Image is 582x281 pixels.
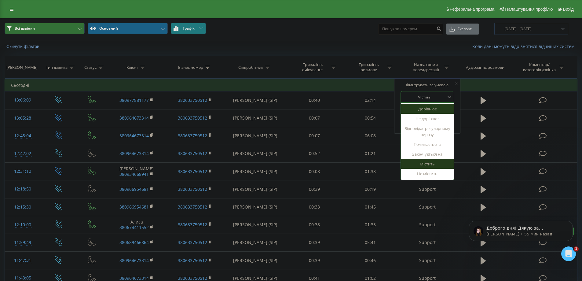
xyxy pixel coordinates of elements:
[398,252,456,269] td: Support
[178,222,207,227] a: 380633750512
[401,149,454,159] div: Закінчується на
[178,150,207,156] a: 380633750512
[108,163,166,180] td: [PERSON_NAME]
[287,91,342,109] td: 00:40
[171,23,206,34] button: Графік
[398,198,456,216] td: Support
[450,7,495,12] span: Реферальна програма
[11,183,35,195] div: 12:18:50
[108,216,166,234] td: Алиса
[297,62,329,72] div: Тривалість очікування
[119,171,149,177] a: 380934668941
[178,65,203,70] div: Бізнес номер
[287,163,342,180] td: 00:08
[342,91,398,109] td: 02:14
[342,145,398,162] td: 01:21
[398,180,456,198] td: Support
[561,246,576,261] iframe: Intercom live chat
[287,145,342,162] td: 00:52
[119,133,149,139] a: 380964673314
[287,180,342,198] td: 00:39
[238,65,263,70] div: Співробітник
[342,163,398,180] td: 01:38
[398,234,456,251] td: Support
[126,65,138,70] div: Клієнт
[178,275,207,281] a: 380633750512
[224,145,287,162] td: [PERSON_NAME] (SIP)
[84,65,97,70] div: Статус
[287,252,342,269] td: 00:39
[342,180,398,198] td: 00:19
[353,62,385,72] div: Тривалість розмови
[46,65,68,70] div: Тип дзвінка
[224,198,287,216] td: [PERSON_NAME] (SIP)
[342,127,398,145] td: 06:08
[11,112,35,124] div: 13:05:28
[522,62,557,72] div: Коментар/категорія дзвінка
[178,168,207,174] a: 380633750512
[224,252,287,269] td: [PERSON_NAME] (SIP)
[5,79,577,91] td: Сьогодні
[5,44,42,49] button: Скинути фільтри
[342,109,398,127] td: 00:54
[224,234,287,251] td: [PERSON_NAME] (SIP)
[287,109,342,127] td: 00:07
[11,165,35,177] div: 12:31:10
[119,257,149,263] a: 380964673314
[11,237,35,249] div: 11:59:49
[224,180,287,198] td: [PERSON_NAME] (SIP)
[342,198,398,216] td: 01:45
[287,127,342,145] td: 00:07
[378,24,443,35] input: Пошук за номером
[11,94,35,106] div: 13:06:09
[119,115,149,121] a: 380964673314
[287,234,342,251] td: 00:39
[11,130,35,142] div: 12:45:04
[5,23,85,34] button: Всі дзвінки
[119,204,149,210] a: 380966954681
[178,239,207,245] a: 380633750512
[6,65,37,70] div: [PERSON_NAME]
[224,127,287,145] td: [PERSON_NAME] (SIP)
[342,216,398,234] td: 01:35
[224,216,287,234] td: [PERSON_NAME] (SIP)
[466,65,504,70] div: Аудіозапис розмови
[11,148,35,160] div: 12:42:02
[178,97,207,103] a: 380633750512
[11,219,35,231] div: 12:10:00
[472,43,577,49] a: Коли дані можуть відрізнятися вiд інших систем
[178,204,207,210] a: 380633750512
[401,104,454,114] div: Дорівнює
[574,246,579,251] span: 1
[563,7,574,12] span: Вихід
[460,208,582,264] iframe: Intercom notifications сообщение
[119,97,149,103] a: 380977881177
[401,124,454,139] div: Відповідає регулярному виразу
[401,114,454,124] div: Не дорівнює
[178,133,207,139] a: 380633750512
[224,163,287,180] td: [PERSON_NAME] (SIP)
[342,234,398,251] td: 05:41
[119,275,149,281] a: 380964673314
[15,26,35,31] span: Всі дзвінки
[401,169,454,179] div: Не містить
[119,186,149,192] a: 380966954681
[505,7,553,12] span: Налаштування профілю
[178,115,207,121] a: 380633750512
[401,159,454,169] div: Містить
[287,216,342,234] td: 00:38
[11,254,35,266] div: 11:47:31
[398,145,456,162] td: Support
[119,239,149,245] a: 380689466864
[398,216,456,234] td: Support
[401,139,454,149] div: Починається з
[224,109,287,127] td: [PERSON_NAME] (SIP)
[401,82,454,88] div: Фільтрувати за умовою
[287,198,342,216] td: 00:38
[119,150,149,156] a: 380964673314
[409,62,442,72] div: Назва схеми переадресації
